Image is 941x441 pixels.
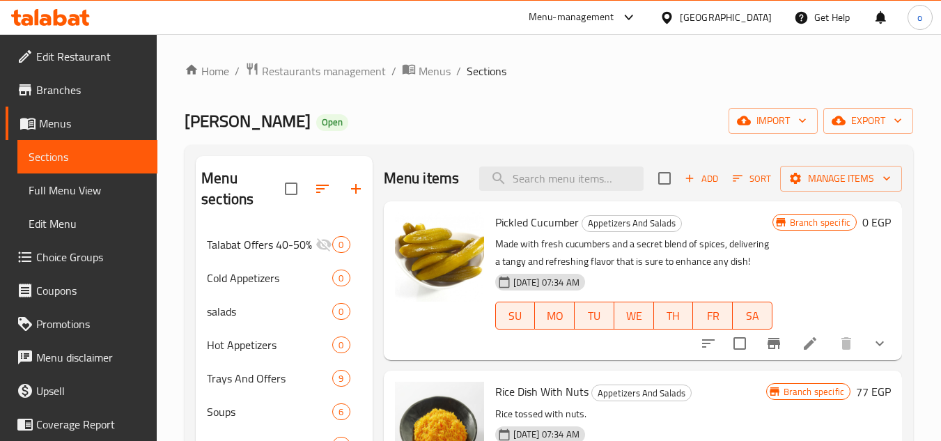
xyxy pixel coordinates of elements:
span: Coverage Report [36,416,146,433]
span: Branch specific [784,216,856,229]
span: WE [620,306,648,326]
div: Trays And Offers9 [196,362,372,395]
span: Sort items [724,168,780,189]
div: Open [316,114,348,131]
a: Menu disclaimer [6,341,157,374]
span: Edit Menu [29,215,146,232]
h6: 0 EGP [862,212,891,232]
button: export [823,108,913,134]
span: Select section [650,164,679,193]
span: 0 [333,339,349,352]
button: import [729,108,818,134]
button: Add section [339,172,373,206]
span: Appetizers And Salads [582,215,681,231]
span: salads [207,303,332,320]
span: Sort sections [306,172,339,206]
a: Coverage Report [6,408,157,441]
div: Cold Appetizers0 [196,261,372,295]
div: Soups6 [196,395,372,428]
a: Coupons [6,274,157,307]
span: Upsell [36,382,146,399]
button: SU [495,302,536,330]
span: Add [683,171,720,187]
span: 0 [333,305,349,318]
a: Promotions [6,307,157,341]
span: Sections [29,148,146,165]
a: Restaurants management [245,62,386,80]
button: MO [535,302,575,330]
span: Add item [679,168,724,189]
div: items [332,370,350,387]
div: items [332,303,350,320]
button: SA [733,302,772,330]
span: 6 [333,405,349,419]
a: Menus [6,107,157,140]
div: Appetizers And Salads [582,215,682,232]
span: MO [541,306,569,326]
span: Restaurants management [262,63,386,79]
span: Rice Dish With Nuts [495,381,589,402]
button: Branch-specific-item [757,327,791,360]
span: Branches [36,82,146,98]
div: items [332,270,350,286]
span: TH [660,306,688,326]
svg: Show Choices [871,335,888,352]
button: Sort [729,168,775,189]
div: Menu-management [529,9,614,26]
button: TU [575,302,614,330]
h2: Menu sections [201,168,284,210]
svg: Inactive section [316,236,332,253]
li: / [456,63,461,79]
nav: breadcrumb [185,62,913,80]
span: export [834,112,902,130]
button: delete [830,327,863,360]
div: [GEOGRAPHIC_DATA] [680,10,772,25]
a: Edit menu item [802,335,818,352]
span: FR [699,306,727,326]
li: / [235,63,240,79]
span: [DATE] 07:34 AM [508,428,585,441]
span: Menus [39,115,146,132]
span: SU [501,306,530,326]
p: Rice tossed with nuts. [495,405,766,423]
button: TH [654,302,694,330]
div: items [332,336,350,353]
span: [DATE] 07:34 AM [508,276,585,289]
span: import [740,112,807,130]
a: Menus [402,62,451,80]
span: Trays And Offers [207,370,332,387]
span: Hot Appetizers [207,336,332,353]
a: Upsell [6,374,157,408]
div: Hot Appetizers0 [196,328,372,362]
span: 0 [333,238,349,252]
a: Edit Menu [17,207,157,240]
span: Menu disclaimer [36,349,146,366]
button: Add [679,168,724,189]
a: Sections [17,140,157,173]
button: Manage items [780,166,902,192]
a: Edit Restaurant [6,40,157,73]
a: Choice Groups [6,240,157,274]
span: Appetizers And Salads [592,385,691,401]
span: Full Menu View [29,182,146,199]
span: Soups [207,403,332,420]
span: 0 [333,272,349,285]
div: Talabat Offers 40-50%0 [196,228,372,261]
span: Edit Restaurant [36,48,146,65]
span: Talabat Offers 40-50% [207,236,316,253]
span: o [917,10,922,25]
span: Open [316,116,348,128]
span: Manage items [791,170,891,187]
span: SA [738,306,767,326]
span: Sort [733,171,771,187]
button: sort-choices [692,327,725,360]
span: Pickled Cucumber [495,212,579,233]
div: salads0 [196,295,372,328]
div: Appetizers And Salads [591,385,692,401]
span: 9 [333,372,349,385]
button: FR [693,302,733,330]
button: show more [863,327,896,360]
